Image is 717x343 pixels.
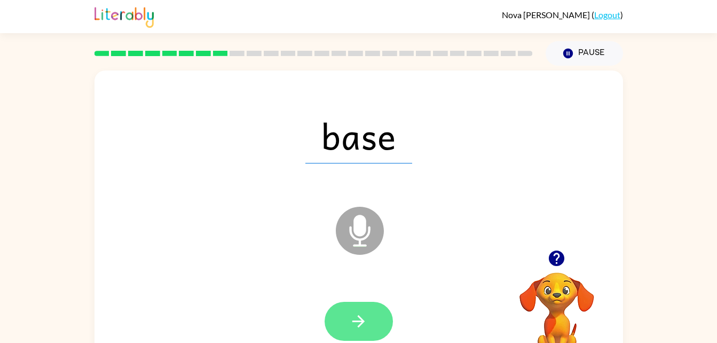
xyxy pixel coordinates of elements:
[594,10,620,20] a: Logout
[94,4,154,28] img: Literably
[546,41,623,66] button: Pause
[502,10,592,20] span: Nova [PERSON_NAME]
[502,10,623,20] div: ( )
[305,108,412,163] span: base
